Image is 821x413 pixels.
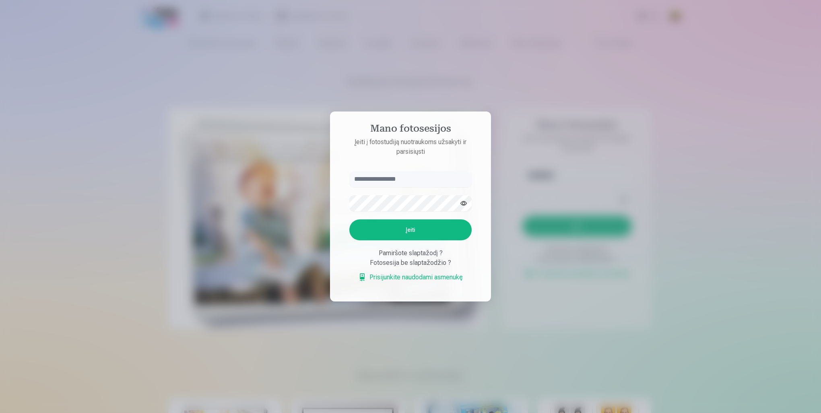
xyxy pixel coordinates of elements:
[341,137,480,157] p: Įeiti į fotostudiją nuotraukoms užsakyti ir parsisiųsti
[358,273,463,282] a: Prisijunkite naudodami asmenukę
[349,258,472,268] div: Fotosesija be slaptažodžio ?
[349,248,472,258] div: Pamiršote slaptažodį ?
[349,219,472,240] button: Įeiti
[341,123,480,137] h4: Mano fotosesijos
